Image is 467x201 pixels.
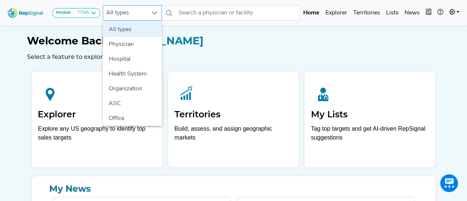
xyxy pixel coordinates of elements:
[53,8,100,18] button: ModuleTTNA
[176,5,300,21] input: Search a physician or facility
[27,35,440,47] h1: [PERSON_NAME]
[305,71,435,167] a: My ListsTag top targets and get AI-driven RepSignal suggestions
[311,124,429,146] p: Tag top targets and get AI-driven RepSignal suggestions
[423,6,434,20] button: Intel Book
[27,34,111,47] span: Welcome Back,
[32,71,162,167] a: ExplorerExplore any US geography to identify top sales targets
[38,109,156,120] h2: Explorer
[103,81,162,96] li: Organization
[175,109,292,120] h2: Territories
[175,124,292,146] p: Build, assess, and assign geographic markets
[38,182,430,195] a: My News
[103,96,162,111] li: ASC
[402,6,423,20] a: News
[383,6,402,20] a: Lists
[103,37,162,52] li: Physician
[103,22,162,37] li: All types
[38,124,156,142] div: Explore any US geography to identify top sales targets
[103,52,162,67] li: Hospital
[311,109,429,120] h2: My Lists
[103,6,148,20] span: All types
[168,71,299,167] a: TerritoriesBuild, assess, and assign geographic markets
[103,67,162,81] li: Health System
[56,10,71,15] strong: Module
[74,10,89,16] div: TTNA
[103,111,162,126] li: Office
[27,53,440,60] h6: Select a feature to explore RepSignal
[350,6,383,20] a: Territories
[300,6,322,20] a: Home
[322,6,350,20] a: Explorer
